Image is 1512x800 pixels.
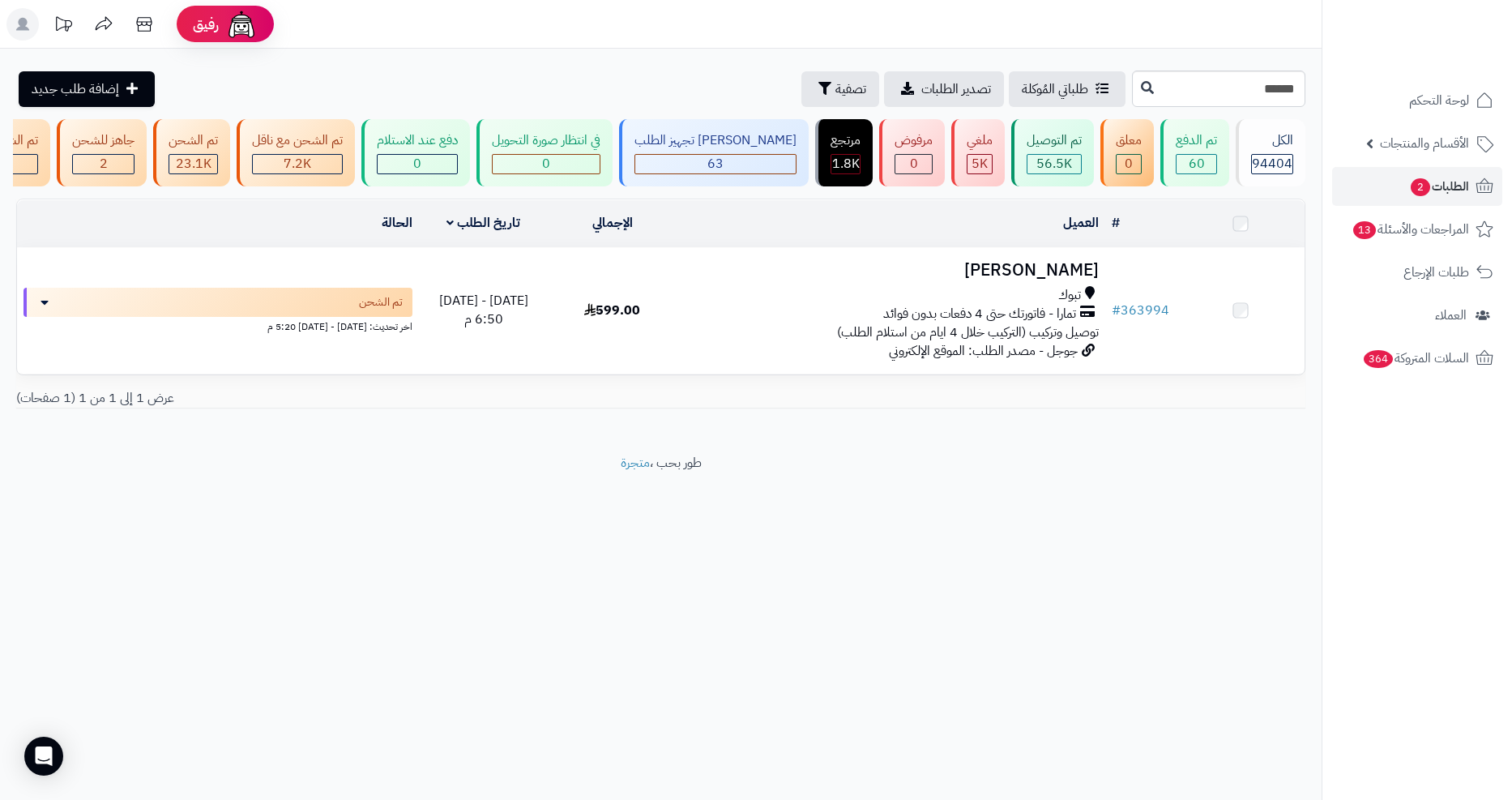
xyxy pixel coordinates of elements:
span: 2 [1411,178,1430,196]
div: 0 [1117,155,1141,173]
a: # [1112,213,1120,233]
div: 2 [73,155,134,173]
span: 0 [542,154,550,173]
a: الكل94404 [1232,119,1309,186]
a: الإجمالي [592,213,633,233]
span: الأقسام والمنتجات [1380,132,1469,155]
div: تم الشحن مع ناقل [252,131,343,150]
a: في انتظار صورة التحويل 0 [473,119,616,186]
a: العملاء [1332,296,1502,335]
div: الكل [1251,131,1293,150]
a: الطلبات2 [1332,167,1502,206]
div: Open Intercom Messenger [24,737,63,776]
span: رفيق [193,15,219,34]
a: ملغي 5K [948,119,1008,186]
div: 0 [493,155,600,173]
span: [DATE] - [DATE] 6:50 م [439,291,528,329]
div: مرفوض [895,131,933,150]
div: عرض 1 إلى 1 من 1 (1 صفحات) [4,389,661,408]
a: لوحة التحكم [1332,81,1502,120]
div: [PERSON_NAME] تجهيز الطلب [634,131,797,150]
span: 0 [413,154,421,173]
span: 60 [1189,154,1205,173]
span: إضافة طلب جديد [32,79,119,99]
a: معلق 0 [1097,119,1157,186]
a: تم التوصيل 56.5K [1008,119,1097,186]
h3: [PERSON_NAME] [683,261,1099,280]
span: الطلبات [1409,175,1469,198]
a: #363994 [1112,301,1169,320]
span: تم الشحن [359,294,403,310]
div: 23107 [169,155,217,173]
a: تم الشحن 23.1K [150,119,233,186]
div: 60 [1177,155,1216,173]
span: 1.8K [832,154,860,173]
span: 364 [1364,350,1393,368]
span: المراجعات والأسئلة [1352,218,1469,241]
div: ملغي [967,131,993,150]
a: متجرة [621,453,650,473]
img: ai-face.png [225,8,258,41]
span: تصدير الطلبات [921,79,991,99]
a: تحديثات المنصة [43,8,83,45]
a: تصدير الطلبات [884,71,1004,107]
a: دفع عند الاستلام 0 [358,119,473,186]
a: جاهز للشحن 2 [53,119,150,186]
div: معلق [1116,131,1142,150]
span: تبوك [1058,286,1081,305]
div: دفع عند الاستلام [377,131,458,150]
div: 1806 [831,155,860,173]
button: تصفية [801,71,879,107]
div: 0 [378,155,457,173]
a: الحالة [382,213,412,233]
a: [PERSON_NAME] تجهيز الطلب 63 [616,119,812,186]
a: المراجعات والأسئلة13 [1332,210,1502,249]
div: اخر تحديث: [DATE] - [DATE] 5:20 م [23,317,412,334]
span: العملاء [1435,304,1467,327]
a: طلباتي المُوكلة [1009,71,1125,107]
span: 2 [100,154,108,173]
a: إضافة طلب جديد [19,71,155,107]
div: 0 [895,155,932,173]
a: مرتجع 1.8K [812,119,876,186]
span: تصفية [835,79,866,99]
span: 5K [972,154,988,173]
span: لوحة التحكم [1409,89,1469,112]
a: العميل [1063,213,1099,233]
a: مرفوض 0 [876,119,948,186]
div: 63 [635,155,796,173]
span: 599.00 [584,301,640,320]
div: جاهز للشحن [72,131,135,150]
div: في انتظار صورة التحويل [492,131,600,150]
div: تم الشحن [169,131,218,150]
div: تم التوصيل [1027,131,1082,150]
span: 63 [707,154,724,173]
span: 7.2K [284,154,311,173]
div: 7223 [253,155,342,173]
div: تم الدفع [1176,131,1217,150]
a: تاريخ الطلب [446,213,520,233]
span: جوجل - مصدر الطلب: الموقع الإلكتروني [889,341,1078,361]
span: 23.1K [176,154,211,173]
span: طلباتي المُوكلة [1022,79,1088,99]
div: 56479 [1027,155,1081,173]
span: 56.5K [1036,154,1072,173]
span: السلات المتروكة [1362,347,1469,370]
span: 0 [1125,154,1133,173]
span: # [1112,301,1121,320]
span: توصيل وتركيب (التركيب خلال 4 ايام من استلام الطلب) [837,323,1099,342]
a: طلبات الإرجاع [1332,253,1502,292]
span: 94404 [1252,154,1292,173]
span: 13 [1353,221,1376,239]
span: طلبات الإرجاع [1403,261,1469,284]
a: تم الشحن مع ناقل 7.2K [233,119,358,186]
a: السلات المتروكة364 [1332,339,1502,378]
div: 4954 [967,155,992,173]
a: تم الدفع 60 [1157,119,1232,186]
div: مرتجع [831,131,861,150]
span: 0 [910,154,918,173]
span: تمارا - فاتورتك حتى 4 دفعات بدون فوائد [883,305,1076,323]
